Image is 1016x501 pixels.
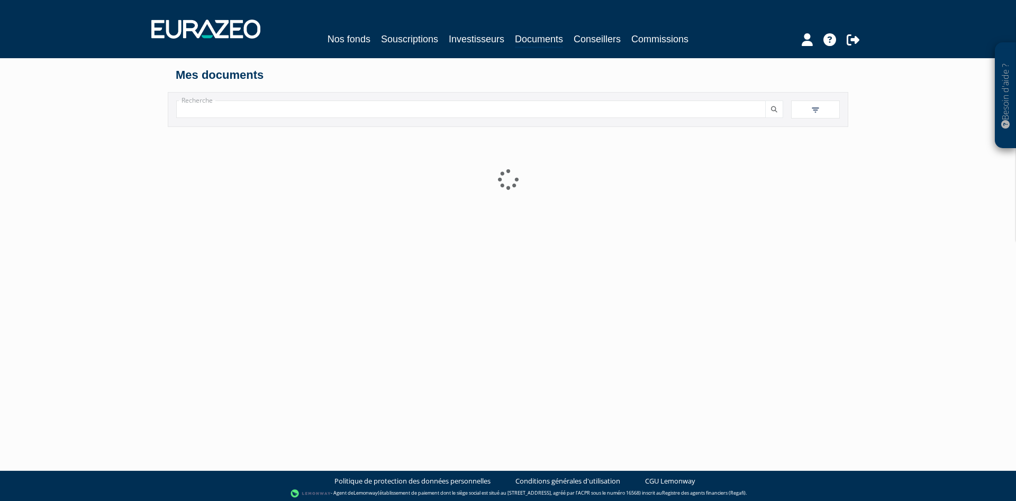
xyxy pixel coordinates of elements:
a: Registre des agents financiers (Regafi) [662,490,746,497]
a: Conditions générales d'utilisation [515,476,620,486]
a: Politique de protection des données personnelles [334,476,491,486]
a: Lemonway [353,490,378,497]
a: Nos fonds [328,32,370,47]
input: Recherche [176,101,766,118]
img: 1732889491-logotype_eurazeo_blanc_rvb.png [151,20,260,39]
div: - Agent de (établissement de paiement dont le siège social est situé au [STREET_ADDRESS], agréé p... [11,488,1005,499]
p: Besoin d'aide ? [1000,48,1012,143]
img: logo-lemonway.png [291,488,331,499]
img: filter.svg [811,105,820,115]
a: Investisseurs [449,32,504,47]
a: Documents [515,32,563,48]
a: Souscriptions [381,32,438,47]
a: Commissions [631,32,688,47]
h4: Mes documents [176,69,840,81]
a: CGU Lemonway [645,476,695,486]
a: Conseillers [574,32,621,47]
